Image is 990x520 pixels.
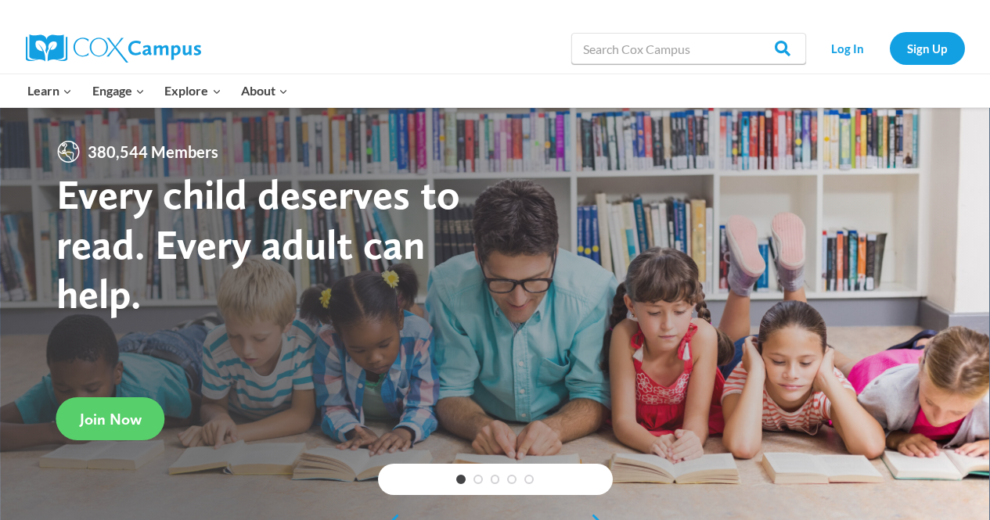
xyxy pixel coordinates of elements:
nav: Primary Navigation [18,74,298,107]
span: Join Now [80,410,142,429]
img: Cox Campus [26,34,201,63]
a: 4 [507,475,517,484]
a: 5 [524,475,534,484]
a: 3 [491,475,500,484]
a: 1 [456,475,466,484]
span: About [241,81,288,101]
span: 380,544 Members [81,139,225,164]
span: Engage [92,81,145,101]
strong: Every child deserves to read. Every adult can help. [56,169,460,318]
span: Learn [27,81,72,101]
nav: Secondary Navigation [814,32,965,64]
span: Explore [164,81,221,101]
a: Sign Up [890,32,965,64]
input: Search Cox Campus [571,33,806,64]
a: Join Now [56,397,165,440]
a: 2 [473,475,483,484]
a: Log In [814,32,882,64]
